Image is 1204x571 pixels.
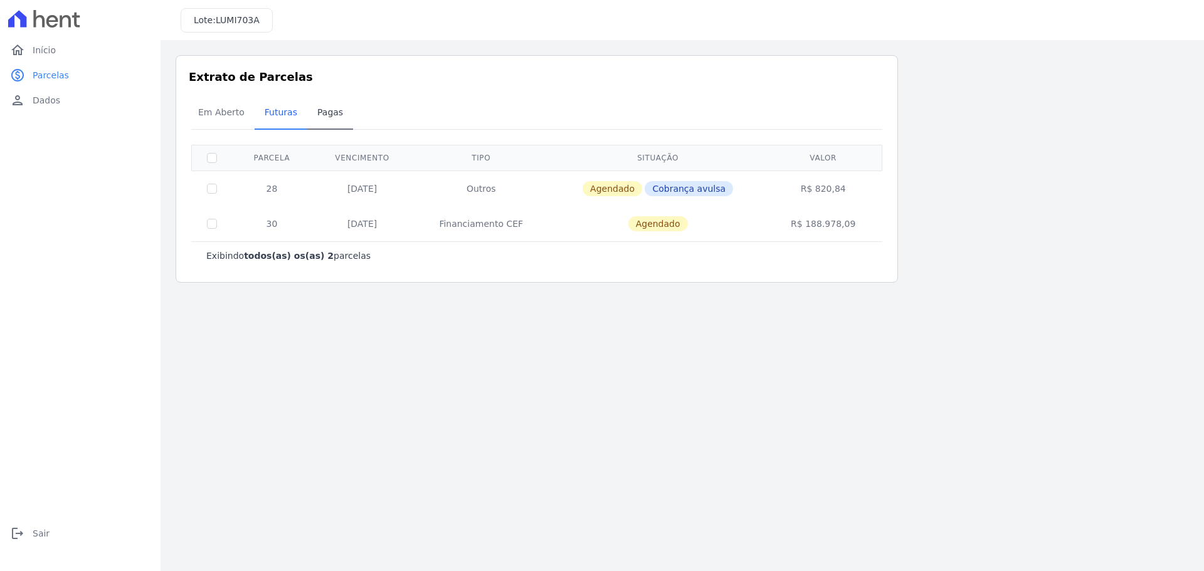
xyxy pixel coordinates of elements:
[5,88,156,113] a: personDados
[10,526,25,541] i: logout
[232,170,312,206] td: 28
[413,170,549,206] td: Outros
[766,145,880,170] th: Valor
[255,97,307,130] a: Futuras
[33,69,69,81] span: Parcelas
[194,14,260,27] h3: Lote:
[549,145,766,170] th: Situação
[33,44,56,56] span: Início
[766,206,880,241] td: R$ 188.978,09
[413,206,549,241] td: Financiamento CEF
[10,68,25,83] i: paid
[645,181,733,196] span: Cobrança avulsa
[232,206,312,241] td: 30
[583,181,642,196] span: Agendado
[191,100,252,125] span: Em Aberto
[189,68,885,85] h3: Extrato de Parcelas
[33,94,60,107] span: Dados
[307,97,353,130] a: Pagas
[413,145,549,170] th: Tipo
[5,38,156,63] a: homeInício
[257,100,305,125] span: Futuras
[5,63,156,88] a: paidParcelas
[10,43,25,58] i: home
[310,100,351,125] span: Pagas
[206,249,371,262] p: Exibindo parcelas
[216,15,260,25] span: LUMI703A
[312,145,413,170] th: Vencimento
[232,145,312,170] th: Parcela
[10,93,25,108] i: person
[312,206,413,241] td: [DATE]
[766,170,880,206] td: R$ 820,84
[33,527,50,540] span: Sair
[312,170,413,206] td: [DATE]
[5,521,156,546] a: logoutSair
[188,97,255,130] a: Em Aberto
[244,251,334,261] b: todos(as) os(as) 2
[628,216,688,231] span: Agendado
